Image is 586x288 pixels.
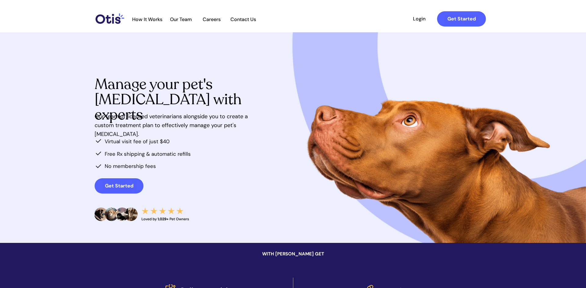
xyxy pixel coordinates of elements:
span: WITH [PERSON_NAME] GET [262,251,324,257]
span: Our team of licensed veterinarians alongside you to create a custom treatment plan to effectively... [95,113,248,138]
a: Get Started [95,178,143,194]
span: Free Rx shipping & automatic refills [105,151,191,157]
strong: Get Started [447,16,476,22]
span: Manage your pet's [MEDICAL_DATA] with experts [95,74,241,125]
a: Careers [197,16,226,23]
span: How It Works [129,16,165,22]
a: Contact Us [227,16,259,23]
span: Our Team [166,16,196,22]
a: Login [405,11,433,27]
a: Get Started [437,11,486,27]
strong: Get Started [105,183,133,189]
a: Our Team [166,16,196,23]
span: No membership fees [105,163,156,169]
a: How It Works [129,16,165,23]
span: Contact Us [227,16,259,22]
span: Virtual visit fee of just $40 [105,138,170,145]
span: Login [405,16,433,22]
span: Careers [197,16,226,22]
